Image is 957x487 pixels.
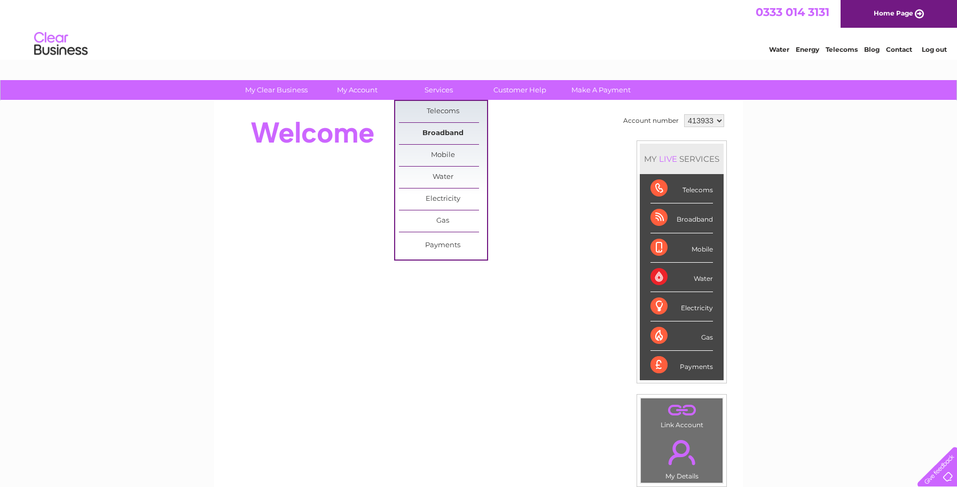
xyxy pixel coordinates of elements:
a: Log out [922,45,947,53]
a: Telecoms [399,101,487,122]
a: My Clear Business [232,80,320,100]
a: Customer Help [476,80,564,100]
a: Energy [796,45,819,53]
a: Water [399,167,487,188]
td: My Details [640,431,723,483]
div: Telecoms [650,174,713,203]
div: Payments [650,351,713,380]
div: Broadband [650,203,713,233]
a: 0333 014 3131 [756,5,829,19]
a: Services [395,80,483,100]
a: Water [769,45,789,53]
div: Gas [650,321,713,351]
img: logo.png [34,28,88,60]
div: Water [650,263,713,292]
div: Mobile [650,233,713,263]
a: Gas [399,210,487,232]
a: . [644,434,720,471]
a: Telecoms [826,45,858,53]
a: Electricity [399,188,487,210]
a: Make A Payment [557,80,645,100]
a: Payments [399,235,487,256]
td: Link Account [640,398,723,431]
a: My Account [313,80,402,100]
a: Contact [886,45,912,53]
div: Clear Business is a trading name of Verastar Limited (registered in [GEOGRAPHIC_DATA] No. 3667643... [227,6,732,52]
div: MY SERVICES [640,144,724,174]
div: LIVE [657,154,679,164]
td: Account number [621,112,681,130]
a: Blog [864,45,880,53]
div: Electricity [650,292,713,321]
a: Broadband [399,123,487,144]
a: Mobile [399,145,487,166]
a: . [644,401,720,420]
